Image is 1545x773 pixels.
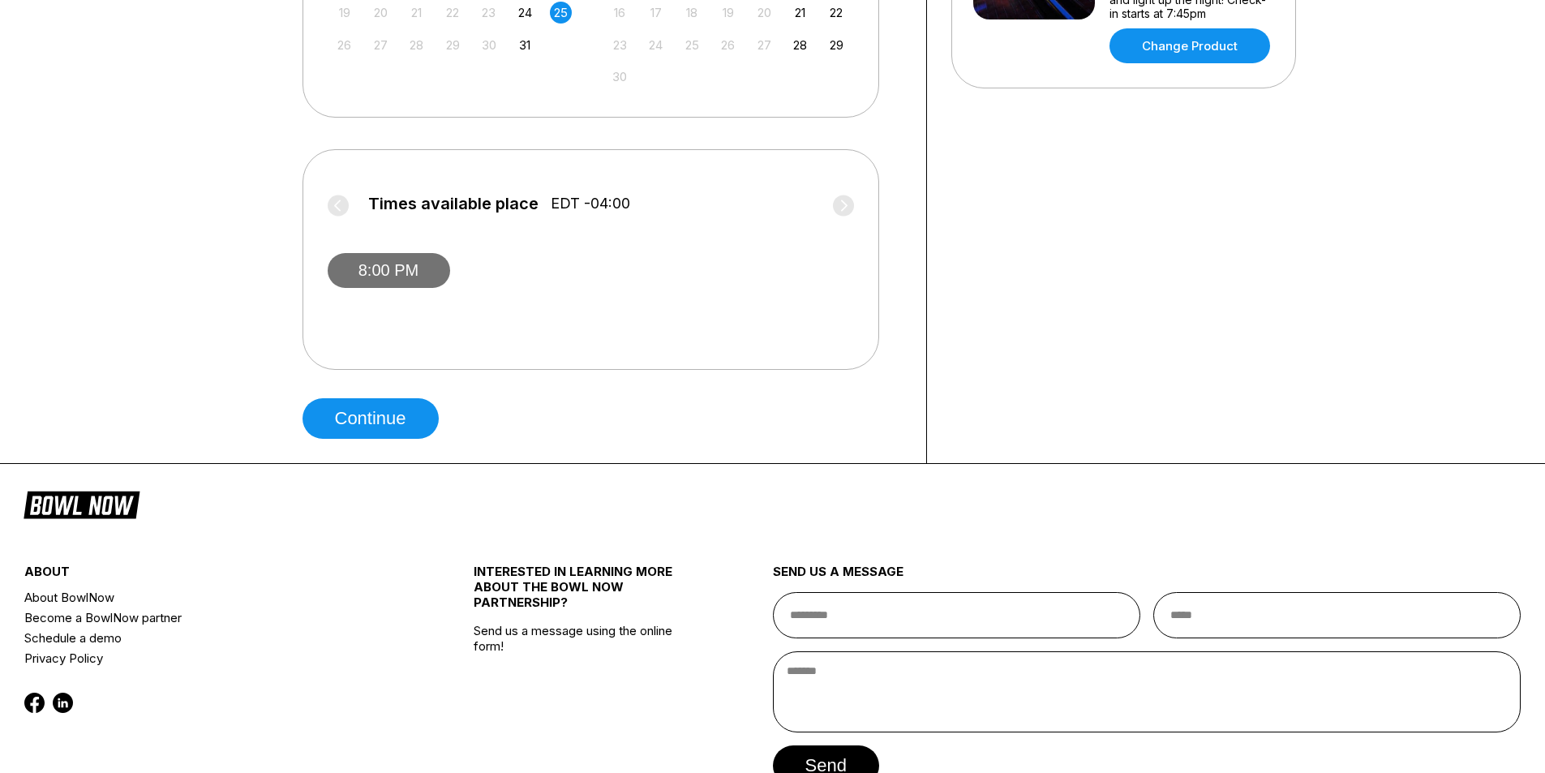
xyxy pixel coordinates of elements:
[478,2,500,24] div: Not available Thursday, October 23rd, 2025
[478,34,500,56] div: Not available Thursday, October 30th, 2025
[609,66,631,88] div: Not available Sunday, November 30th, 2025
[370,2,392,24] div: Not available Monday, October 20th, 2025
[514,2,536,24] div: Choose Friday, October 24th, 2025
[368,195,539,213] span: Times available place
[551,195,630,213] span: EDT -04:00
[442,2,464,24] div: Not available Wednesday, October 22nd, 2025
[442,34,464,56] div: Not available Wednesday, October 29th, 2025
[328,253,450,288] button: 8:00 PM
[609,2,631,24] div: Not available Sunday, November 16th, 2025
[24,587,398,608] a: About BowlNow
[1109,28,1270,63] a: Change Product
[773,564,1521,592] div: send us a message
[645,34,667,56] div: Not available Monday, November 24th, 2025
[24,608,398,628] a: Become a BowlNow partner
[406,2,427,24] div: Not available Tuesday, October 21st, 2025
[645,2,667,24] div: Not available Monday, November 17th, 2025
[753,2,775,24] div: Not available Thursday, November 20th, 2025
[406,34,427,56] div: Not available Tuesday, October 28th, 2025
[333,2,355,24] div: Not available Sunday, October 19th, 2025
[826,2,848,24] div: Choose Saturday, November 22nd, 2025
[333,34,355,56] div: Not available Sunday, October 26th, 2025
[753,34,775,56] div: Not available Thursday, November 27th, 2025
[717,34,739,56] div: Not available Wednesday, November 26th, 2025
[24,564,398,587] div: about
[826,34,848,56] div: Choose Saturday, November 29th, 2025
[550,2,572,24] div: Choose Saturday, October 25th, 2025
[474,564,698,623] div: INTERESTED IN LEARNING MORE ABOUT THE BOWL NOW PARTNERSHIP?
[789,34,811,56] div: Choose Friday, November 28th, 2025
[303,398,439,439] button: Continue
[681,34,703,56] div: Not available Tuesday, November 25th, 2025
[609,34,631,56] div: Not available Sunday, November 23rd, 2025
[789,2,811,24] div: Choose Friday, November 21st, 2025
[370,34,392,56] div: Not available Monday, October 27th, 2025
[24,648,398,668] a: Privacy Policy
[681,2,703,24] div: Not available Tuesday, November 18th, 2025
[514,34,536,56] div: Choose Friday, October 31st, 2025
[717,2,739,24] div: Not available Wednesday, November 19th, 2025
[24,628,398,648] a: Schedule a demo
